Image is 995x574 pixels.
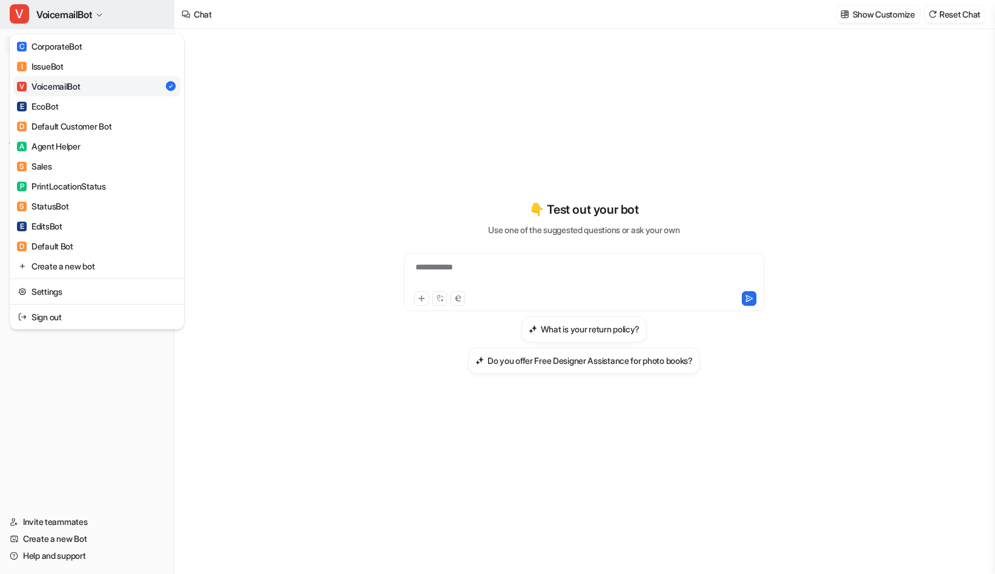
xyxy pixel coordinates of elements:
[17,80,81,93] div: VoicemailBot
[208,392,227,411] button: Send a message…
[10,184,199,329] div: Hey [PERSON_NAME],​Sorry for the delay! We’re currently running a bit behind, but the action is e...
[17,220,62,233] div: EditsBot
[213,5,234,27] div: Close
[44,120,233,158] div: Just reaching out - when should we expect the action to be added?
[17,120,111,133] div: Default Customer Bot
[17,100,58,113] div: EcoBot
[19,216,189,299] div: Sorry for the delay! We’re currently running a bit behind, but the action is expected to be activ...
[17,42,27,51] span: C
[19,299,189,322] div: Thanks, Kyva
[18,260,27,272] img: reset
[17,102,27,111] span: E
[17,180,106,193] div: PrintLocationStatus
[19,397,28,406] button: Emoji picker
[36,6,92,23] span: VoicemailBot
[59,15,117,27] p: Active 10h ago
[17,182,27,191] span: P
[10,104,233,120] div: [DATE]
[17,160,52,173] div: Sales
[10,168,233,184] div: [DATE]
[44,56,233,94] div: That makes sense! Thank you so much and we look forward to hearing back.
[190,5,213,28] button: Home
[17,60,64,73] div: IssueBot
[13,307,180,327] a: Sign out
[10,34,184,329] div: VVoicemailBot
[18,311,27,323] img: reset
[17,222,27,231] span: E
[35,7,54,26] img: Profile image for eesel
[17,62,27,71] span: I
[10,56,233,104] div: Maria says…
[10,4,29,24] span: V
[17,82,27,91] span: V
[17,122,27,131] span: D
[18,285,27,298] img: reset
[17,200,68,213] div: StatusBot
[44,368,233,441] div: Thank you for the update! Just checked the list of actions and don't see it as an option. I assum...
[53,127,223,151] div: Just reaching out - when should we expect the action to be added?
[17,242,27,251] span: D
[10,351,233,368] div: [DATE]
[10,371,232,392] textarea: Message…
[53,63,223,87] div: That makes sense! Thank you so much and we look forward to hearing back.
[10,184,233,351] div: eesel says…
[17,240,73,252] div: Default Bot
[59,6,84,15] h1: eesel
[17,162,27,171] span: S
[8,5,31,28] button: go back
[13,256,180,276] a: Create a new bot
[10,120,233,168] div: Maria says…
[17,202,27,211] span: S
[13,282,180,302] a: Settings
[17,40,82,53] div: CorporateBot
[17,140,81,153] div: Agent Helper
[19,332,73,339] div: eesel • [DATE]
[10,368,233,456] div: Maria says…
[38,397,48,406] button: Gif picker
[19,191,189,215] div: Hey [PERSON_NAME], ​
[17,142,27,151] span: A
[58,397,67,406] button: Upload attachment
[77,397,87,406] button: Start recording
